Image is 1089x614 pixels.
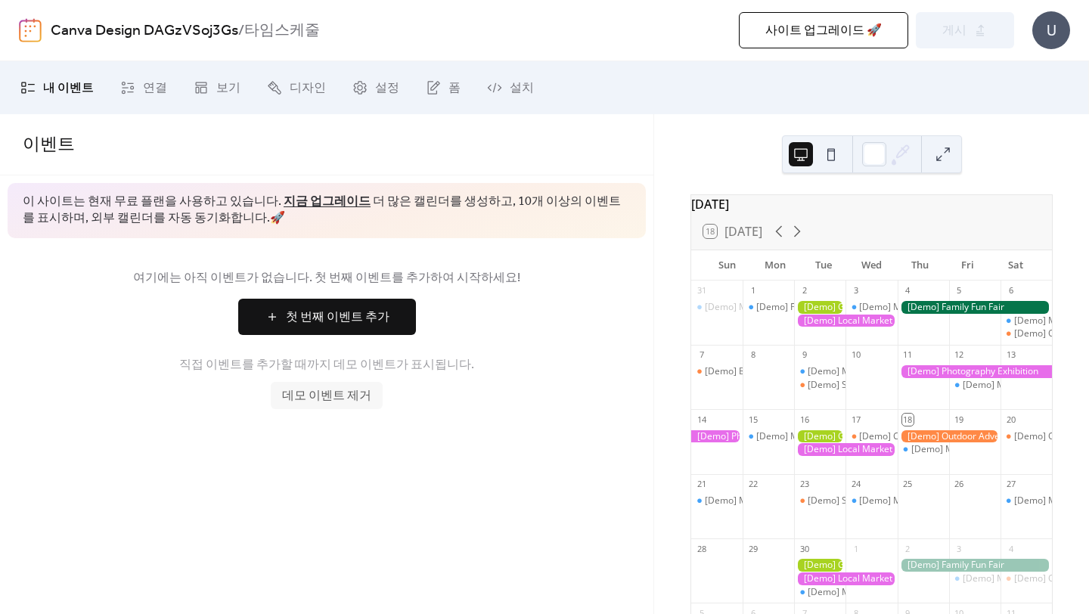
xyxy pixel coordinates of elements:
div: 25 [902,479,914,490]
a: 디자인 [256,67,337,108]
span: 사이트 업그레이드 🚀 [765,22,882,40]
div: 3 [954,543,965,554]
div: [Demo] Morning Yoga Bliss [705,301,820,314]
div: [Demo] Morning Yoga Bliss [963,572,1078,585]
div: [Demo] Seniors' Social Tea [794,495,845,507]
div: 15 [747,414,759,425]
div: 1 [747,285,759,296]
button: 첫 번째 이벤트 추가 [238,299,416,335]
div: [Demo] Morning Yoga Bliss [794,586,845,599]
div: 27 [1005,479,1016,490]
div: [Demo] Morning Yoga Bliss [808,586,923,599]
a: 연결 [109,67,178,108]
div: 16 [799,414,810,425]
a: Canva Design DAGzVSoj3Gs [51,17,238,45]
div: [Demo] Gardening Workshop [794,430,845,443]
span: 내 이벤트 [43,79,94,98]
div: 4 [902,285,914,296]
div: 1 [850,543,861,554]
div: 7 [696,349,707,361]
div: [Demo] Morning Yoga Bliss [691,495,743,507]
div: 18 [902,414,914,425]
div: [DATE] [691,195,1052,213]
div: [Demo] Gardening Workshop [794,559,845,572]
b: 타임스케줄 [244,17,320,45]
div: 22 [747,479,759,490]
div: [Demo] Open Mic Night [1001,572,1052,585]
div: [Demo] Open Mic Night [1001,327,1052,340]
div: 13 [1005,349,1016,361]
div: 30 [799,543,810,554]
div: 19 [954,414,965,425]
div: [Demo] Seniors' Social Tea [808,379,921,392]
div: [Demo] Culinary Cooking Class [845,430,897,443]
span: 연결 [143,79,167,98]
a: 설정 [341,67,411,108]
div: [Demo] Morning Yoga Bliss [756,430,871,443]
div: 11 [902,349,914,361]
span: 여기에는 아직 이벤트가 없습니다. 첫 번째 이벤트를 추가하여 시작하세요! [23,269,631,287]
span: 이 사이트는 현재 무료 플랜을 사용하고 있습니다. 더 많은 캘린더를 생성하고, 10개 이상의 이벤트를 표시하며, 외부 캘린더를 자동 동기화합니다. 🚀 [23,194,631,228]
div: [Demo] Book Club Gathering [691,365,743,378]
a: 내 이벤트 [9,67,105,108]
div: 14 [696,414,707,425]
div: 2 [902,543,914,554]
div: [Demo] Morning Yoga Bliss [859,495,974,507]
a: 폼 [414,67,472,108]
div: [Demo] Morning Yoga Bliss [743,430,794,443]
div: 17 [850,414,861,425]
span: 설정 [375,79,399,98]
span: 데모 이벤트 제거 [282,387,371,405]
b: / [238,17,244,45]
img: logo [19,18,42,42]
div: 12 [954,349,965,361]
span: 이벤트 [23,129,75,162]
div: [Demo] Morning Yoga Bliss [859,301,974,314]
div: 31 [696,285,707,296]
div: 8 [747,349,759,361]
div: [Demo] Family Fun Fair [898,559,1052,572]
div: [Demo] Book Club Gathering [705,365,826,378]
div: [Demo] Morning Yoga Bliss [705,495,820,507]
div: 26 [954,479,965,490]
span: 첫 번째 이벤트 추가 [286,309,389,327]
div: [Demo] Fitness Bootcamp [756,301,865,314]
div: Sun [703,250,752,281]
div: 9 [799,349,810,361]
div: [Demo] Morning Yoga Bliss [691,301,743,314]
div: [Demo] Open Mic Night [1001,430,1052,443]
div: Thu [895,250,944,281]
div: [Demo] Morning Yoga Bliss [1001,495,1052,507]
a: 보기 [182,67,252,108]
div: [Demo] Morning Yoga Bliss [898,443,949,456]
div: 20 [1005,414,1016,425]
a: 설치 [476,67,545,108]
div: Tue [799,250,848,281]
span: 폼 [448,79,461,98]
div: [Demo] Local Market [794,315,897,327]
div: 23 [799,479,810,490]
span: 직접 이벤트를 추가할 때까지 데모 이벤트가 표시됩니다. [179,356,474,374]
button: 데모 이벤트 제거 [271,382,383,409]
div: [Demo] Fitness Bootcamp [743,301,794,314]
div: 24 [850,479,861,490]
div: [Demo] Gardening Workshop [794,301,845,314]
div: [Demo] Seniors' Social Tea [808,495,921,507]
div: 5 [954,285,965,296]
div: [Demo] Morning Yoga Bliss [963,379,1078,392]
div: 10 [850,349,861,361]
div: 28 [696,543,707,554]
span: 보기 [216,79,240,98]
a: 첫 번째 이벤트 추가 [23,299,631,335]
div: [Demo] Seniors' Social Tea [794,379,845,392]
div: 3 [850,285,861,296]
div: Mon [752,250,800,281]
div: [Demo] Morning Yoga Bliss [808,365,923,378]
div: U [1032,11,1070,49]
div: 6 [1005,285,1016,296]
div: [Demo] Morning Yoga Bliss [949,572,1001,585]
div: [Demo] Morning Yoga Bliss [911,443,1026,456]
div: 21 [696,479,707,490]
div: [Demo] Morning Yoga Bliss [794,365,845,378]
a: 지금 업그레이드 [284,190,371,213]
